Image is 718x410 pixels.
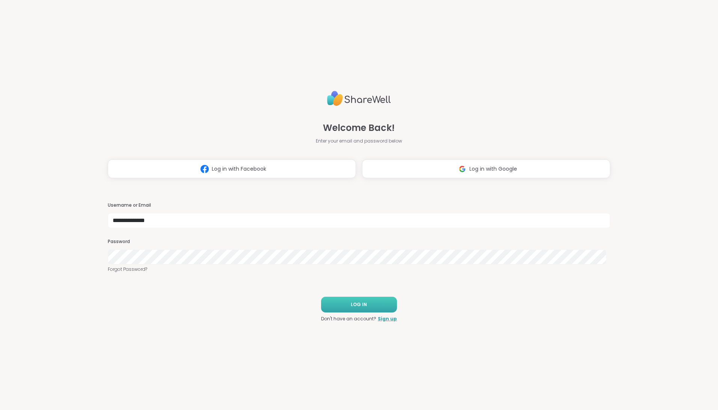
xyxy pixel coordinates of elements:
img: ShareWell Logomark [455,162,469,176]
a: Forgot Password? [108,266,610,273]
button: LOG IN [321,297,397,312]
img: ShareWell Logo [327,88,391,109]
span: Don't have an account? [321,315,376,322]
span: Log in with Google [469,165,517,173]
img: ShareWell Logomark [198,162,212,176]
h3: Username or Email [108,202,610,209]
span: Welcome Back! [323,121,395,135]
span: Enter your email and password below [316,138,402,144]
a: Sign up [378,315,397,322]
button: Log in with Facebook [108,159,356,178]
button: Log in with Google [362,159,610,178]
h3: Password [108,239,610,245]
span: Log in with Facebook [212,165,266,173]
span: LOG IN [351,301,367,308]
